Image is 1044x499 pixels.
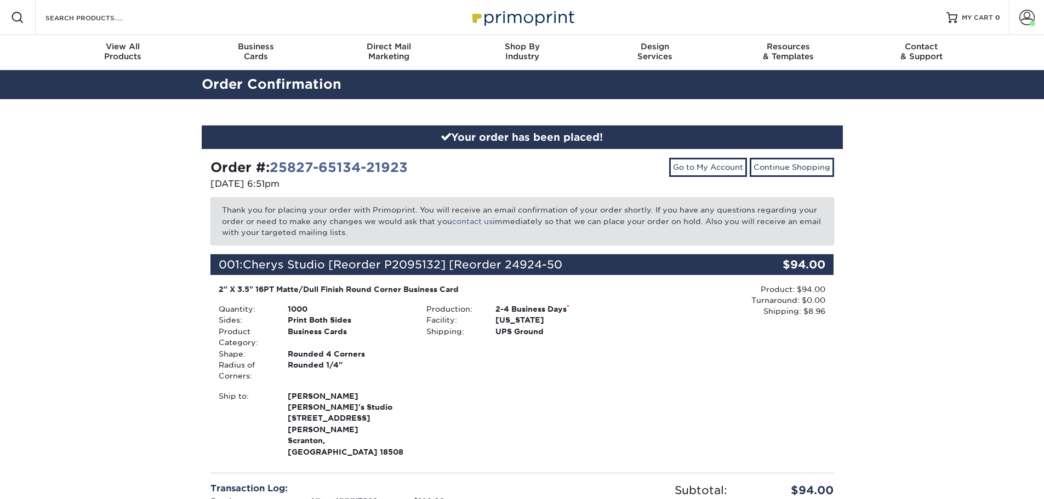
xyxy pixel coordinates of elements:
[855,42,988,51] span: Contact
[669,158,747,176] a: Go to My Account
[210,391,279,457] div: Ship to:
[56,42,190,61] div: Products
[322,35,455,70] a: Direct MailMarketing
[722,35,855,70] a: Resources& Templates
[279,326,418,348] div: Business Cards
[750,158,834,176] a: Continue Shopping
[210,314,279,325] div: Sides:
[279,314,418,325] div: Print Both Sides
[522,482,735,498] div: Subtotal:
[288,402,410,412] span: [PERSON_NAME]'s Studio
[210,359,279,382] div: Radius of Corners:
[467,5,577,29] img: Primoprint
[210,254,730,275] div: 001:
[455,42,589,61] div: Industry
[288,412,410,435] span: [STREET_ADDRESS][PERSON_NAME]
[735,482,842,498] div: $94.00
[193,74,851,95] h2: Order Confirmation
[210,159,408,175] strong: Order #:
[243,258,562,271] span: Cherys Studio [Reorder P2095132] [Reorder 24924-50
[589,42,722,51] span: Design
[210,326,279,348] div: Product Category:
[210,482,514,495] div: Transaction Log:
[855,42,988,61] div: & Support
[210,303,279,314] div: Quantity:
[962,13,993,22] span: MY CART
[855,35,988,70] a: Contact& Support
[322,42,455,51] span: Direct Mail
[487,314,626,325] div: [US_STATE]
[455,42,589,51] span: Shop By
[418,303,487,314] div: Production:
[219,284,618,295] div: 2" X 3.5" 16PT Matte/Dull Finish Round Corner Business Card
[730,254,834,275] div: $94.00
[995,14,1000,21] span: 0
[288,391,410,402] span: [PERSON_NAME]
[288,391,410,456] strong: Scranton, [GEOGRAPHIC_DATA] 18508
[487,303,626,314] div: 2-4 Business Days
[270,159,408,175] a: 25827-65134-21923
[722,42,855,61] div: & Templates
[626,284,825,317] div: Product: $94.00 Turnaround: $0.00 Shipping: $8.96
[210,177,514,191] p: [DATE] 6:51pm
[189,42,322,61] div: Cards
[418,326,487,337] div: Shipping:
[722,42,855,51] span: Resources
[322,42,455,61] div: Marketing
[210,348,279,359] div: Shape:
[589,35,722,70] a: DesignServices
[44,11,151,24] input: SEARCH PRODUCTS.....
[202,125,843,150] div: Your order has been placed!
[589,42,722,61] div: Services
[279,359,418,382] div: Rounded 1/4"
[418,314,487,325] div: Facility:
[279,303,418,314] div: 1000
[56,35,190,70] a: View AllProducts
[452,217,493,226] a: contact us
[455,35,589,70] a: Shop ByIndustry
[189,35,322,70] a: BusinessCards
[56,42,190,51] span: View All
[189,42,322,51] span: Business
[279,348,418,359] div: Rounded 4 Corners
[487,326,626,337] div: UPS Ground
[210,197,834,245] p: Thank you for placing your order with Primoprint. You will receive an email confirmation of your ...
